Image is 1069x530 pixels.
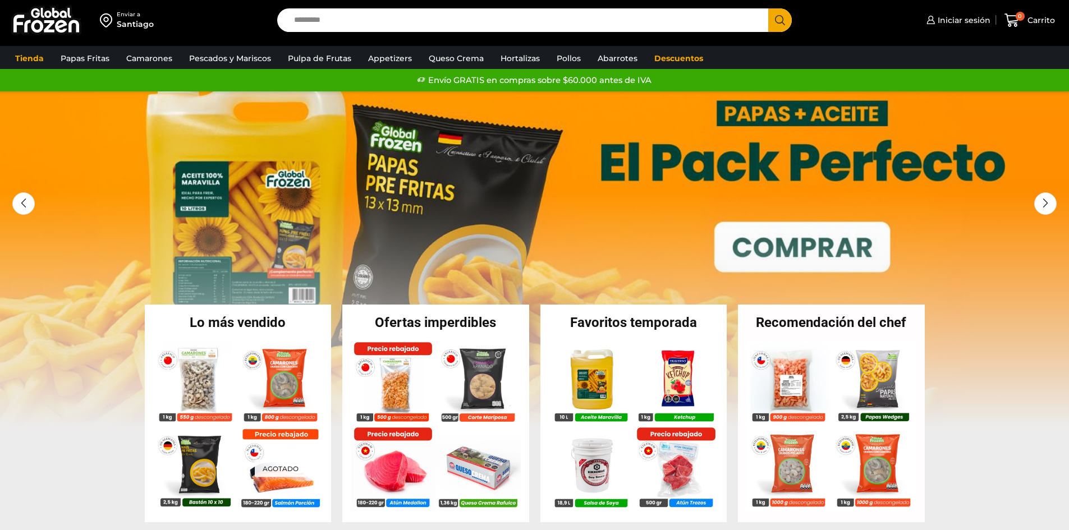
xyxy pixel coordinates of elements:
[1025,15,1055,26] span: Carrito
[1034,192,1057,215] div: Next slide
[935,15,990,26] span: Iniciar sesión
[282,48,357,69] a: Pulpa de Frutas
[100,11,117,30] img: address-field-icon.svg
[1016,12,1025,21] span: 0
[768,8,792,32] button: Search button
[342,316,529,329] h2: Ofertas imperdibles
[117,19,154,30] div: Santiago
[592,48,643,69] a: Abarrotes
[540,316,727,329] h2: Favoritos temporada
[551,48,586,69] a: Pollos
[363,48,417,69] a: Appetizers
[121,48,178,69] a: Camarones
[10,48,49,69] a: Tienda
[183,48,277,69] a: Pescados y Mariscos
[738,316,925,329] h2: Recomendación del chef
[924,9,990,31] a: Iniciar sesión
[117,11,154,19] div: Enviar a
[495,48,545,69] a: Hortalizas
[649,48,709,69] a: Descuentos
[12,192,35,215] div: Previous slide
[145,316,332,329] h2: Lo más vendido
[254,460,306,477] p: Agotado
[55,48,115,69] a: Papas Fritas
[423,48,489,69] a: Queso Crema
[1002,7,1058,34] a: 0 Carrito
